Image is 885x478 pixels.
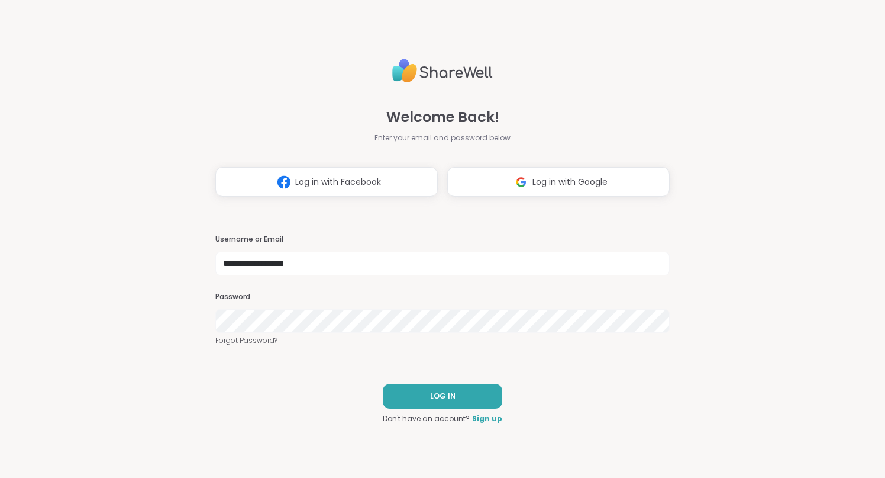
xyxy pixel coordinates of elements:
span: Don't have an account? [383,413,470,424]
img: ShareWell Logomark [273,171,295,193]
button: Log in with Google [447,167,670,197]
a: Sign up [472,413,502,424]
span: Log in with Google [532,176,608,188]
a: Forgot Password? [215,335,670,346]
img: ShareWell Logo [392,54,493,88]
button: LOG IN [383,384,502,409]
img: ShareWell Logomark [510,171,532,193]
span: LOG IN [430,391,456,402]
span: Welcome Back! [386,107,499,128]
button: Log in with Facebook [215,167,438,197]
span: Log in with Facebook [295,176,381,188]
h3: Password [215,292,670,302]
h3: Username or Email [215,235,670,245]
span: Enter your email and password below [374,133,511,143]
